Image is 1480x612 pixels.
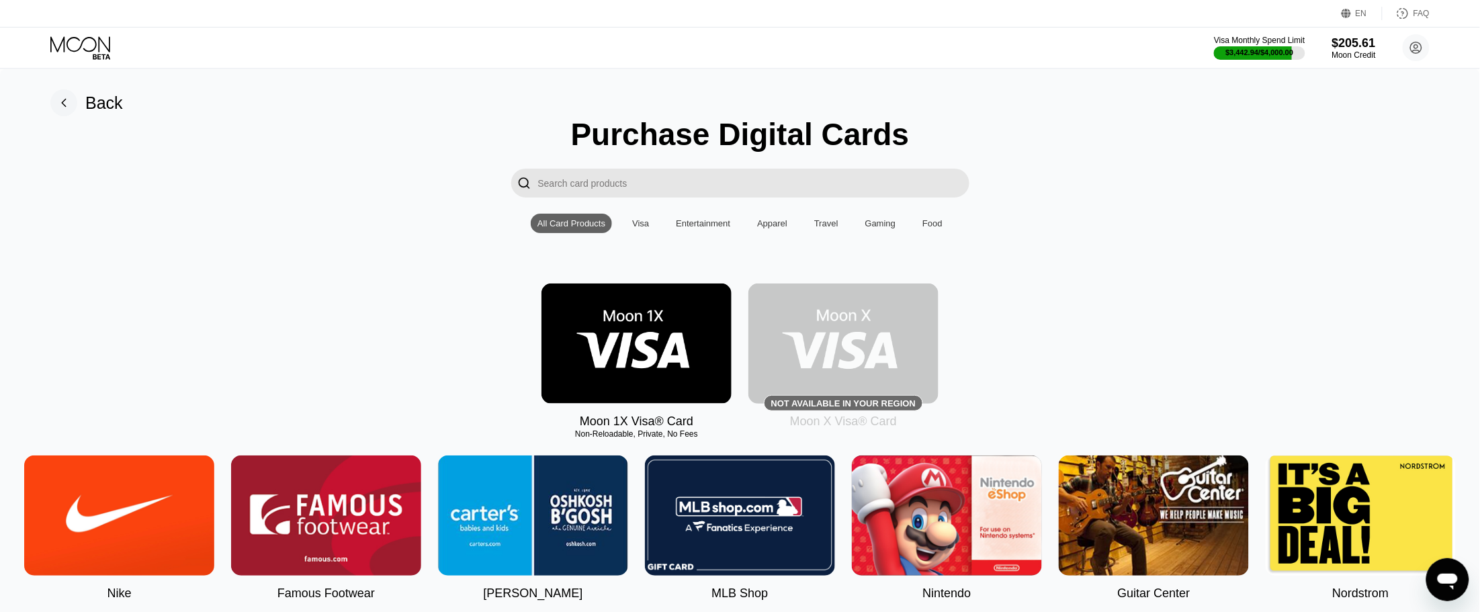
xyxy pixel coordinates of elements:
[676,218,730,228] div: Entertainment
[916,214,949,233] div: Food
[808,214,845,233] div: Travel
[1332,586,1389,601] div: Nordstrom
[518,175,531,191] div: 
[1383,7,1430,20] div: FAQ
[483,586,582,601] div: [PERSON_NAME]
[1214,36,1305,45] div: Visa Monthly Spend Limit
[1332,50,1376,60] div: Moon Credit
[541,429,732,439] div: Non-Reloadable, Private, No Fees
[571,116,910,152] div: Purchase Digital Cards
[814,218,838,228] div: Travel
[669,214,737,233] div: Entertainment
[1356,9,1367,18] div: EN
[1214,36,1305,60] div: Visa Monthly Spend Limit$3,442.94/$4,000.00
[1342,7,1383,20] div: EN
[531,214,612,233] div: All Card Products
[771,398,916,408] div: Not available in your region
[85,93,123,113] div: Back
[790,414,897,429] div: Moon X Visa® Card
[537,218,605,228] div: All Card Products
[625,214,656,233] div: Visa
[1426,558,1469,601] iframe: Button to launch messaging window
[1117,586,1190,601] div: Guitar Center
[1413,9,1430,18] div: FAQ
[865,218,896,228] div: Gaming
[922,218,943,228] div: Food
[50,89,123,116] div: Back
[632,218,649,228] div: Visa
[1332,36,1376,50] div: $205.61
[107,586,131,601] div: Nike
[859,214,903,233] div: Gaming
[277,586,375,601] div: Famous Footwear
[922,586,971,601] div: Nintendo
[757,218,787,228] div: Apparel
[538,169,969,198] input: Search card products
[1332,36,1376,60] div: $205.61Moon Credit
[748,283,939,404] div: Not available in your region
[711,586,768,601] div: MLB Shop
[511,169,538,198] div: 
[580,414,693,429] div: Moon 1X Visa® Card
[1226,48,1294,56] div: $3,442.94 / $4,000.00
[750,214,794,233] div: Apparel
